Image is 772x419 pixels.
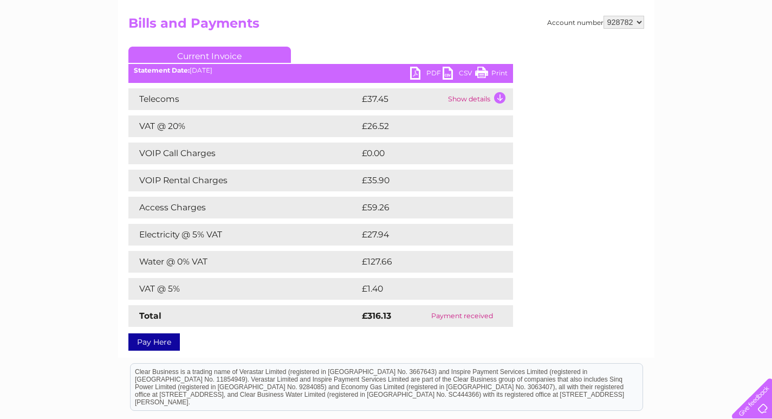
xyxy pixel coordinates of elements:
td: Electricity @ 5% VAT [128,224,359,246]
td: £35.90 [359,170,491,191]
td: £37.45 [359,88,445,110]
img: logo.png [27,28,82,61]
td: Payment received [411,305,512,327]
td: £0.00 [359,143,488,164]
td: Show details [445,88,513,110]
a: 0333 014 3131 [568,5,643,19]
h2: Bills and Payments [128,16,644,36]
td: Access Charges [128,197,359,218]
div: Account number [547,16,644,29]
a: Blog [678,46,693,54]
td: VAT @ 5% [128,278,359,300]
div: [DATE] [128,67,513,74]
td: £26.52 [359,115,491,137]
td: Telecoms [128,88,359,110]
a: Print [475,67,508,82]
td: £59.26 [359,197,491,218]
a: Water [581,46,602,54]
td: £1.40 [359,278,487,300]
td: VAT @ 20% [128,115,359,137]
strong: £316.13 [362,311,391,321]
td: £27.94 [359,224,491,246]
td: VOIP Call Charges [128,143,359,164]
a: Log out [737,46,762,54]
td: Water @ 0% VAT [128,251,359,273]
a: Current Invoice [128,47,291,63]
td: VOIP Rental Charges [128,170,359,191]
b: Statement Date: [134,66,190,74]
a: Energy [608,46,632,54]
strong: Total [139,311,161,321]
a: CSV [443,67,475,82]
a: Contact [700,46,726,54]
a: Pay Here [128,333,180,351]
td: £127.66 [359,251,493,273]
a: Telecoms [639,46,671,54]
a: PDF [410,67,443,82]
div: Clear Business is a trading name of Verastar Limited (registered in [GEOGRAPHIC_DATA] No. 3667643... [131,6,643,53]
